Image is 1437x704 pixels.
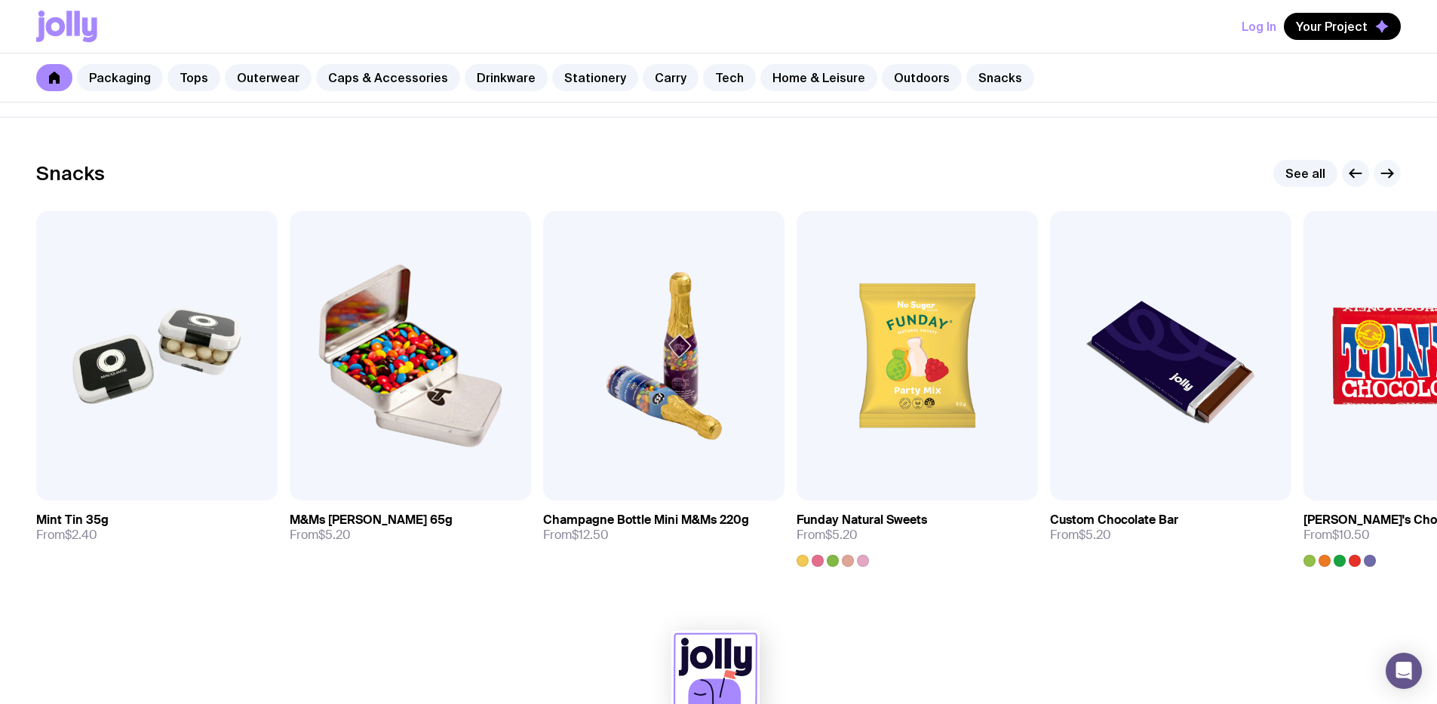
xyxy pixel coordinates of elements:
a: Champagne Bottle Mini M&Ms 220gFrom$12.50 [543,500,785,555]
a: Outdoors [882,64,962,91]
a: See all [1273,160,1337,187]
a: Carry [643,64,699,91]
h3: Mint Tin 35g [36,513,109,528]
span: $2.40 [65,527,97,543]
a: Snacks [966,64,1034,91]
div: Open Intercom Messenger [1386,653,1422,689]
h2: Snacks [36,162,105,185]
h3: Funday Natural Sweets [797,513,927,528]
span: From [36,528,97,543]
span: $12.50 [572,527,609,543]
a: M&Ms [PERSON_NAME] 65gFrom$5.20 [290,500,531,555]
span: From [1050,528,1111,543]
h3: Custom Chocolate Bar [1050,513,1178,528]
a: Packaging [77,64,163,91]
a: Home & Leisure [760,64,877,91]
span: From [797,528,858,543]
span: Your Project [1296,19,1368,34]
span: From [290,528,351,543]
a: Drinkware [465,64,548,91]
button: Your Project [1284,13,1401,40]
h3: M&Ms [PERSON_NAME] 65g [290,513,453,528]
a: Outerwear [225,64,312,91]
button: Log In [1242,13,1276,40]
span: $5.20 [1079,527,1111,543]
span: $10.50 [1332,527,1370,543]
span: $5.20 [318,527,351,543]
span: $5.20 [825,527,858,543]
a: Tops [167,64,220,91]
a: Custom Chocolate BarFrom$5.20 [1050,500,1291,555]
a: Funday Natural SweetsFrom$5.20 [797,500,1038,567]
span: From [543,528,609,543]
a: Caps & Accessories [316,64,460,91]
a: Stationery [552,64,638,91]
h3: Champagne Bottle Mini M&Ms 220g [543,513,749,528]
a: Tech [703,64,756,91]
a: Mint Tin 35gFrom$2.40 [36,500,278,555]
span: From [1303,528,1370,543]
